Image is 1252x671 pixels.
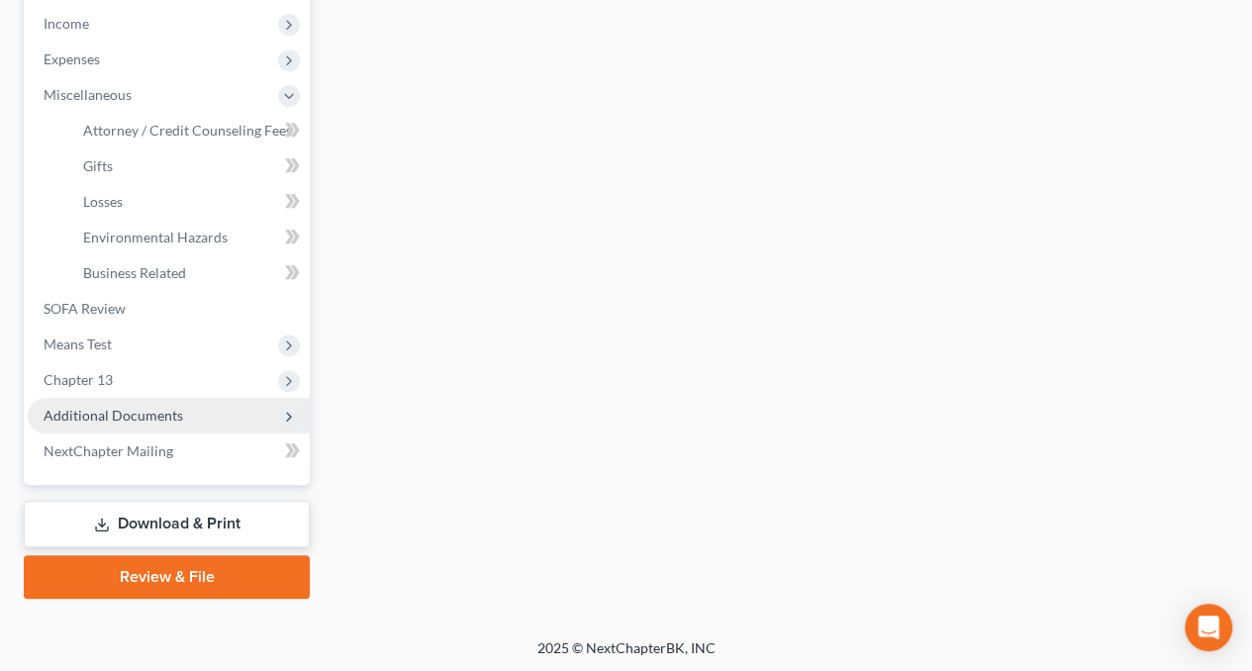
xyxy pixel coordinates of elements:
a: Losses [67,184,310,220]
span: Business Related [83,264,186,281]
span: Miscellaneous [44,86,132,103]
a: Review & File [24,555,310,599]
span: Losses [83,193,123,210]
span: Attorney / Credit Counseling Fees [83,122,292,139]
span: Chapter 13 [44,371,113,388]
a: Download & Print [24,501,310,547]
span: Income [44,15,89,32]
a: Business Related [67,255,310,291]
span: SOFA Review [44,300,126,317]
span: Environmental Hazards [83,229,228,245]
span: NextChapter Mailing [44,442,173,459]
span: Means Test [44,335,112,352]
a: Environmental Hazards [67,220,310,255]
a: Gifts [67,148,310,184]
a: NextChapter Mailing [28,433,310,469]
a: Attorney / Credit Counseling Fees [67,113,310,148]
div: Open Intercom Messenger [1185,604,1232,651]
a: SOFA Review [28,291,310,327]
span: Gifts [83,157,113,174]
span: Expenses [44,50,100,67]
span: Additional Documents [44,407,183,424]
